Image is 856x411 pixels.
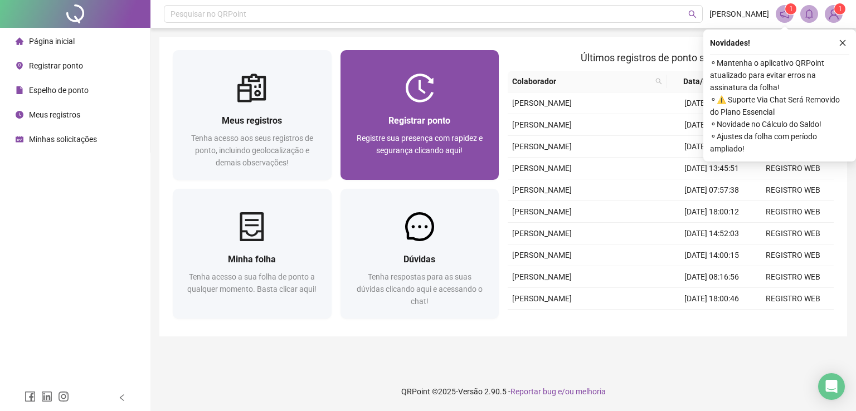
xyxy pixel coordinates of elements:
[512,251,572,260] span: [PERSON_NAME]
[16,37,23,45] span: home
[510,387,606,396] span: Reportar bug e/ou melhoria
[228,254,276,265] span: Minha folha
[357,134,483,155] span: Registre sua presença com rapidez e segurança clicando aqui!
[752,201,834,223] td: REGISTRO WEB
[671,179,752,201] td: [DATE] 07:57:38
[671,158,752,179] td: [DATE] 13:45:51
[16,86,23,94] span: file
[671,136,752,158] td: [DATE] 14:38:59
[512,120,572,129] span: [PERSON_NAME]
[25,391,36,402] span: facebook
[710,37,750,49] span: Novidades !
[341,50,499,180] a: Registrar pontoRegistre sua presença com rapidez e segurança clicando aqui!
[173,189,332,319] a: Minha folhaTenha acesso a sua folha de ponto a qualquer momento. Basta clicar aqui!
[671,92,752,114] td: [DATE] 08:08:59
[818,373,845,400] div: Open Intercom Messenger
[653,73,664,90] span: search
[688,10,697,18] span: search
[834,3,845,14] sup: Atualize o seu contato no menu Meus Dados
[655,78,662,85] span: search
[581,52,761,63] span: Últimos registros de ponto sincronizados
[780,9,790,19] span: notification
[512,272,572,281] span: [PERSON_NAME]
[752,288,834,310] td: REGISTRO WEB
[150,372,856,411] footer: QRPoint © 2025 - 2.90.5 -
[752,244,834,266] td: REGISTRO WEB
[512,99,572,107] span: [PERSON_NAME]
[458,387,483,396] span: Versão
[512,229,572,238] span: [PERSON_NAME]
[512,294,572,303] span: [PERSON_NAME]
[512,207,572,216] span: [PERSON_NAME]
[838,5,842,13] span: 1
[710,57,849,94] span: ⚬ Mantenha o aplicativo QRPoint atualizado para evitar erros na assinatura da folha!
[403,254,435,265] span: Dúvidas
[512,185,572,194] span: [PERSON_NAME]
[789,5,793,13] span: 1
[671,223,752,244] td: [DATE] 14:52:03
[671,288,752,310] td: [DATE] 18:00:46
[752,179,834,201] td: REGISTRO WEB
[752,223,834,244] td: REGISTRO WEB
[785,3,796,14] sup: 1
[41,391,52,402] span: linkedin
[671,266,752,288] td: [DATE] 08:16:56
[29,61,83,70] span: Registrar ponto
[512,75,651,87] span: Colaborador
[671,244,752,266] td: [DATE] 14:00:15
[710,130,849,155] span: ⚬ Ajustes da folha com período ampliado!
[671,201,752,223] td: [DATE] 18:00:12
[16,62,23,70] span: environment
[825,6,842,22] img: 92500
[388,115,450,126] span: Registrar ponto
[58,391,69,402] span: instagram
[752,266,834,288] td: REGISTRO WEB
[839,39,847,47] span: close
[173,50,332,180] a: Meus registrosTenha acesso aos seus registros de ponto, incluindo geolocalização e demais observa...
[29,86,89,95] span: Espelho de ponto
[512,164,572,173] span: [PERSON_NAME]
[341,189,499,319] a: DúvidasTenha respostas para as suas dúvidas clicando aqui e acessando o chat!
[222,115,282,126] span: Meus registros
[804,9,814,19] span: bell
[16,111,23,119] span: clock-circle
[671,114,752,136] td: [DATE] 18:00:26
[191,134,313,167] span: Tenha acesso aos seus registros de ponto, incluindo geolocalização e demais observações!
[710,94,849,118] span: ⚬ ⚠️ Suporte Via Chat Será Removido do Plano Essencial
[29,37,75,46] span: Página inicial
[710,118,849,130] span: ⚬ Novidade no Cálculo do Saldo!
[29,135,97,144] span: Minhas solicitações
[29,110,80,119] span: Meus registros
[512,142,572,151] span: [PERSON_NAME]
[16,135,23,143] span: schedule
[187,272,317,293] span: Tenha acesso a sua folha de ponto a qualquer momento. Basta clicar aqui!
[357,272,483,306] span: Tenha respostas para as suas dúvidas clicando aqui e acessando o chat!
[671,310,752,331] td: [DATE] 13:30:10
[118,394,126,402] span: left
[752,310,834,331] td: REGISTRO WEB
[671,75,732,87] span: Data/Hora
[667,71,746,92] th: Data/Hora
[752,158,834,179] td: REGISTRO WEB
[709,8,769,20] span: [PERSON_NAME]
